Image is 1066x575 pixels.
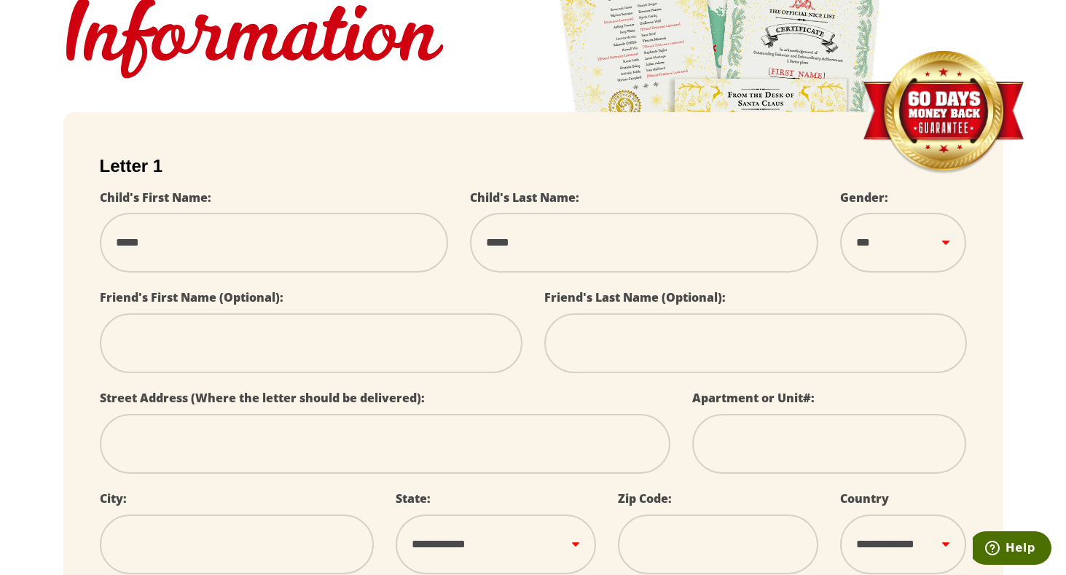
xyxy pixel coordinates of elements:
[840,490,889,506] label: Country
[100,390,425,406] label: Street Address (Where the letter should be delivered):
[618,490,672,506] label: Zip Code:
[100,189,211,206] label: Child's First Name:
[692,390,815,406] label: Apartment or Unit#:
[100,490,127,506] label: City:
[396,490,431,506] label: State:
[861,50,1025,175] img: Money Back Guarantee
[470,189,579,206] label: Child's Last Name:
[840,189,888,206] label: Gender:
[973,531,1051,568] iframe: Opens a widget where you can find more information
[100,156,967,176] h2: Letter 1
[544,289,726,305] label: Friend's Last Name (Optional):
[100,289,283,305] label: Friend's First Name (Optional):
